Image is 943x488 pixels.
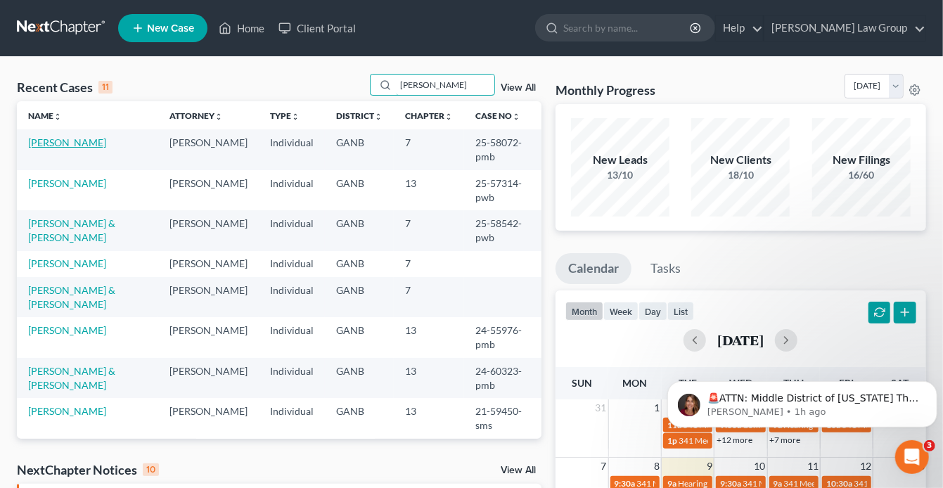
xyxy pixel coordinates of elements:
td: 7 [394,277,464,317]
iframe: Intercom notifications message [662,352,943,450]
div: 10 [143,463,159,476]
td: Individual [259,129,325,169]
span: 31 [594,399,608,416]
td: [PERSON_NAME] [158,129,259,169]
td: GANB [325,129,394,169]
td: GANB [325,317,394,357]
a: [PERSON_NAME] & [PERSON_NAME] [28,365,115,391]
div: New Filings [812,152,911,168]
a: Typeunfold_more [270,110,300,121]
td: Individual [259,317,325,357]
td: Individual [259,439,325,479]
span: 8 [653,458,661,475]
i: unfold_more [53,113,62,121]
td: GANB [325,398,394,438]
td: 25-58542-pwb [464,210,541,250]
td: 24-55976-pmb [464,317,541,357]
span: 10 [753,458,767,475]
td: 13 [394,170,464,210]
a: [PERSON_NAME] & [PERSON_NAME] [28,217,115,243]
i: unfold_more [374,113,383,121]
button: list [667,302,694,321]
iframe: Intercom live chat [895,440,929,474]
td: GANB [325,277,394,317]
td: [PERSON_NAME] [158,251,259,277]
td: [PERSON_NAME] [158,317,259,357]
i: unfold_more [512,113,520,121]
td: GANB [325,358,394,398]
a: Home [212,15,271,41]
td: 25-57314-pwb [464,170,541,210]
span: 1 [653,399,661,416]
div: NextChapter Notices [17,461,159,478]
td: 7 [394,251,464,277]
span: Sun [572,377,592,389]
td: GANB [325,170,394,210]
i: unfold_more [291,113,300,121]
h3: Monthly Progress [556,82,655,98]
a: Nameunfold_more [28,110,62,121]
span: 11 [806,458,820,475]
td: 24-58965-sms [464,439,541,479]
span: 7 [600,458,608,475]
button: month [565,302,603,321]
td: 24-60323-pmb [464,358,541,398]
td: GANB [325,439,394,479]
td: Individual [259,210,325,250]
td: 7 [394,129,464,169]
div: 18/10 [691,168,790,182]
a: [PERSON_NAME] [28,136,106,148]
td: [PERSON_NAME] [158,170,259,210]
a: [PERSON_NAME] [28,257,106,269]
div: 16/60 [812,168,911,182]
i: unfold_more [214,113,223,121]
td: Individual [259,277,325,317]
td: [PERSON_NAME] [158,277,259,317]
a: Tasks [638,253,693,284]
div: New Clients [691,152,790,168]
span: New Case [147,23,194,34]
a: Districtunfold_more [336,110,383,121]
a: [PERSON_NAME] Law Group [764,15,925,41]
div: 13/10 [571,168,669,182]
button: day [639,302,667,321]
h2: [DATE] [717,333,764,347]
button: week [603,302,639,321]
span: Mon [622,377,647,389]
td: Individual [259,358,325,398]
td: Individual [259,398,325,438]
a: View All [501,465,536,475]
div: Recent Cases [17,79,113,96]
a: Client Portal [271,15,363,41]
td: 21-59450-sms [464,398,541,438]
td: 13 [394,439,464,479]
div: New Leads [571,152,669,168]
span: 12 [859,458,873,475]
a: [PERSON_NAME] [28,324,106,336]
td: [PERSON_NAME] [158,439,259,479]
a: [PERSON_NAME] & [PERSON_NAME] [28,284,115,310]
td: GANB [325,251,394,277]
input: Search by name... [396,75,494,95]
a: [PERSON_NAME] [28,405,106,417]
div: 11 [98,81,113,94]
td: 13 [394,317,464,357]
td: [PERSON_NAME] [158,210,259,250]
a: [PERSON_NAME] [28,177,106,189]
a: Chapterunfold_more [405,110,453,121]
a: Attorneyunfold_more [169,110,223,121]
td: Individual [259,170,325,210]
td: [PERSON_NAME] [158,358,259,398]
td: 13 [394,358,464,398]
td: 25-58072-pmb [464,129,541,169]
td: GANB [325,210,394,250]
i: unfold_more [444,113,453,121]
input: Search by name... [563,15,692,41]
td: 7 [394,210,464,250]
a: Help [716,15,763,41]
td: [PERSON_NAME] [158,398,259,438]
